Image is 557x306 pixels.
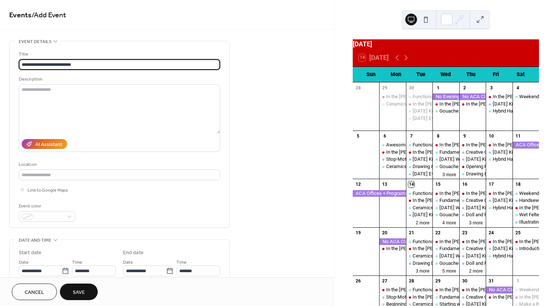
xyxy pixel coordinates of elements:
div: In the [PERSON_NAME] Gallery: Untold Stories [386,149,484,156]
div: In the Shaira Ali Gallery: Untold Stories [379,149,406,156]
div: No Evening ACA Classes Today [432,93,459,100]
div: Creative Cartooning - S. Rice [459,149,486,156]
div: 29 [435,278,441,284]
div: In the Shaira Ali Gallery: Untold Stories [432,190,459,197]
div: 12 [355,181,361,188]
div: Friday Kids Clay (Gr. 3-6) - P. Shanley [486,149,512,156]
div: Friday Kids Clay (Gr. 3-6) - P. Shanley [486,197,512,204]
div: Tuesday Evening Wheel Throwing - E. Murphy [406,115,432,122]
div: 30 [461,278,468,284]
div: 1 [515,278,521,284]
button: Cancel [12,284,57,300]
div: 28 [408,278,414,284]
div: 20 [382,230,388,236]
div: Handsewn Pumpkin Buddies (Gr. 1-4) - C. Brown [513,197,539,204]
span: / Add Event [32,8,66,22]
div: Ceramics Open Studio Time [413,204,472,211]
div: In the Shaira Ali Gallery: Untold Stories [432,142,459,148]
div: Mon [384,67,409,82]
div: In the Shaira Ali Gallery: Untold Stories [406,149,432,156]
div: Doll and Puppet Crafting (Gr. 4-6) - A. Power [459,211,486,218]
div: 17 [488,181,495,188]
div: In the Shaira Ali Gallery: Untold Stories [379,245,406,252]
div: Tuesday Kids Clay (Gr. K-2) - J. Williams [406,211,432,218]
span: Link to Google Maps [28,186,68,194]
a: Events [9,8,32,22]
div: [DATE] Wheel Throwing - S [PERSON_NAME] [439,204,535,211]
span: Cancel [25,289,44,296]
div: Functional Dinnerware - [PERSON_NAME] [413,190,501,197]
div: In the Shaira Ali Gallery: Untold Stories [459,238,486,245]
div: In the [PERSON_NAME] Gallery: Untold Stories [413,294,511,300]
div: AI Assistant [35,141,62,149]
div: Stop-Motion Animation (Gr. 3-6) - A. Power [379,294,406,300]
div: In the [PERSON_NAME] Gallery: Untold Stories [413,197,511,204]
div: Wednesday Wheel Throwing - S McLelland [432,253,459,259]
div: Wet Felted Fantastical Pumpkins - C. Brown [513,211,539,218]
span: Date [19,259,29,266]
div: In the [PERSON_NAME] Gallery: Untold Stories [439,190,538,197]
div: Creative Cartooning - S. Rice [459,294,486,300]
div: 14 [408,181,414,188]
div: Functional Dinnerware - S. McLelland [406,238,432,245]
div: Friday Kids Clay (Gr. 3-6) - P. Shanley [486,101,512,107]
div: Drawing & Painting Landscapes for Adults - L. Donahue [406,163,432,170]
button: AI Assistant [22,139,67,149]
div: In the [PERSON_NAME] Gallery: Untold Stories [386,245,484,252]
div: In the Shaira Ali Gallery: Untold Stories [486,142,512,148]
button: 5 more [439,267,459,274]
div: Functional Dinnerware - [PERSON_NAME] [413,287,501,293]
div: Tuesday Kids Clay (Gr. K-2) - J. Williams [406,108,432,114]
div: 13 [382,181,388,188]
div: Wednesday Wheel Throwing - S McLelland [432,156,459,163]
div: Creative Cartooning - S. Rice [459,245,486,252]
div: 1 [435,85,441,91]
div: Stop-Motion Animation (Gr. 3-6) - A. Power [386,294,477,300]
div: Drawing Dragons and other mythological creatures - S. Rice [406,260,432,267]
div: In the Shaira Ali Gallery: Untold Stories [379,287,406,293]
div: 26 [355,278,361,284]
div: Gouache Painting Studio - V. Paret [432,108,459,114]
div: Location [19,161,219,168]
div: 27 [382,278,388,284]
div: In the [PERSON_NAME] Gallery: Untold Stories [386,93,484,100]
div: Fundamentals of Drawing and Painting Botanicals - C. Buckwalter [432,149,459,156]
div: Tue [408,67,433,82]
div: Hybrid Hand and Wheel - M. Kaemmer [486,108,512,114]
div: Weekend Wheel Throwing - JLima [513,190,539,197]
div: Fundamentals of Drawing and Painting Botanicals - C. Buckwalter [432,197,459,204]
div: Drawing & Painting Landscapes for Adults - [PERSON_NAME] [413,163,542,170]
div: In the [PERSON_NAME] Gallery: Untold Stories [413,101,511,107]
div: 8 [435,133,441,139]
div: In the Shaira Ali Gallery: Untold Stories [486,238,512,245]
div: Functional Dinnerware - S. McLelland [406,190,432,197]
div: Functional Dinnerware - S. McLelland [406,142,432,148]
div: Functional Dinnerware - S. McLelland [406,93,432,100]
button: 2 more [466,267,486,274]
div: In the Shaira Ali Gallery: Untold Stories [513,204,539,211]
div: Ceramics Open Studio Time [413,253,472,259]
div: 30 [408,85,414,91]
div: Thursday Kids Clay (Gr. 3-6) - J. Williams [459,204,486,211]
div: Fri [483,67,508,82]
div: 22 [435,230,441,236]
div: In the Shaira Ali Gallery: Untold Stories [432,238,459,245]
div: No ACA Classes Today [379,238,406,245]
div: [DATE] Kids Clay (Gr. K-2) - [PERSON_NAME] [413,211,508,218]
div: Creative Cartooning - [PERSON_NAME] [466,149,549,156]
div: In the [PERSON_NAME] Gallery: Untold Stories [413,245,511,252]
div: Ceramics Independent Study [386,101,447,107]
div: Awesome Autumn Watercolor Workshop - [PERSON_NAME] [386,142,515,148]
div: Stop-Motion Animation (Gr. 3-6) - A. Power [386,156,477,163]
span: Date [123,259,133,266]
div: [DATE] Evening Wheel Throwing - [PERSON_NAME] [413,171,522,177]
div: Creative Cartooning - S. Rice [459,197,486,204]
div: Functional Dinnerware - [PERSON_NAME] [413,93,501,100]
div: 18 [515,181,521,188]
div: No ACA Classes Today [486,287,512,293]
div: 25 [515,230,521,236]
div: 4 [515,85,521,91]
div: Wed [433,67,458,82]
div: 19 [355,230,361,236]
div: Gouache Painting Studio - [PERSON_NAME] [439,260,532,267]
